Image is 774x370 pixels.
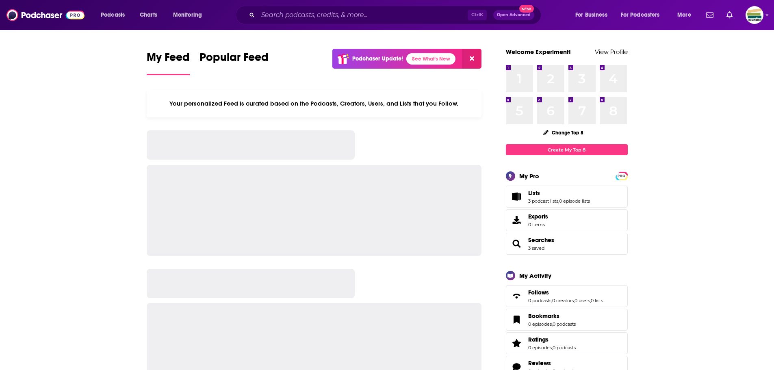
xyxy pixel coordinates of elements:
[528,312,576,320] a: Bookmarks
[528,336,576,343] a: Ratings
[173,9,202,21] span: Monitoring
[167,9,212,22] button: open menu
[621,9,660,21] span: For Podcasters
[528,345,552,351] a: 0 episodes
[509,338,525,349] a: Ratings
[352,55,403,62] p: Podchaser Update!
[406,53,455,65] a: See What's New
[553,321,576,327] a: 0 podcasts
[528,213,548,220] span: Exports
[509,290,525,302] a: Follows
[574,298,575,303] span: ,
[528,359,551,367] span: Reviews
[243,6,549,24] div: Search podcasts, credits, & more...
[506,309,628,331] span: Bookmarks
[553,345,576,351] a: 0 podcasts
[147,90,482,117] div: Your personalized Feed is curated based on the Podcasts, Creators, Users, and Lists that you Follow.
[528,359,576,367] a: Reviews
[528,289,549,296] span: Follows
[509,314,525,325] a: Bookmarks
[506,48,571,56] a: Welcome Experiment!
[528,321,552,327] a: 0 episodes
[509,238,525,249] a: Searches
[672,9,701,22] button: open menu
[506,233,628,255] span: Searches
[506,285,628,307] span: Follows
[528,189,590,197] a: Lists
[199,50,269,75] a: Popular Feed
[528,336,549,343] span: Ratings
[617,173,627,179] a: PRO
[506,209,628,231] a: Exports
[528,245,544,251] a: 3 saved
[528,312,559,320] span: Bookmarks
[519,5,534,13] span: New
[95,9,135,22] button: open menu
[497,13,531,17] span: Open Advanced
[134,9,162,22] a: Charts
[559,198,590,204] a: 0 episode lists
[552,298,574,303] a: 0 creators
[7,7,85,23] img: Podchaser - Follow, Share and Rate Podcasts
[147,50,190,69] span: My Feed
[506,186,628,208] span: Lists
[677,9,691,21] span: More
[528,198,558,204] a: 3 podcast lists
[590,298,591,303] span: ,
[506,332,628,354] span: Ratings
[538,128,589,138] button: Change Top 8
[493,10,534,20] button: Open AdvancedNew
[101,9,125,21] span: Podcasts
[723,8,736,22] a: Show notifications dropdown
[509,214,525,226] span: Exports
[140,9,157,21] span: Charts
[258,9,468,22] input: Search podcasts, credits, & more...
[509,191,525,202] a: Lists
[595,48,628,56] a: View Profile
[551,298,552,303] span: ,
[575,298,590,303] a: 0 users
[528,289,603,296] a: Follows
[528,236,554,244] a: Searches
[147,50,190,75] a: My Feed
[703,8,717,22] a: Show notifications dropdown
[528,189,540,197] span: Lists
[199,50,269,69] span: Popular Feed
[468,10,487,20] span: Ctrl K
[746,6,763,24] button: Show profile menu
[575,9,607,21] span: For Business
[746,6,763,24] img: User Profile
[558,198,559,204] span: ,
[616,9,672,22] button: open menu
[746,6,763,24] span: Logged in as ExperimentPublicist
[519,272,551,279] div: My Activity
[528,222,548,227] span: 0 items
[591,298,603,303] a: 0 lists
[570,9,618,22] button: open menu
[528,298,551,303] a: 0 podcasts
[506,144,628,155] a: Create My Top 8
[519,172,539,180] div: My Pro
